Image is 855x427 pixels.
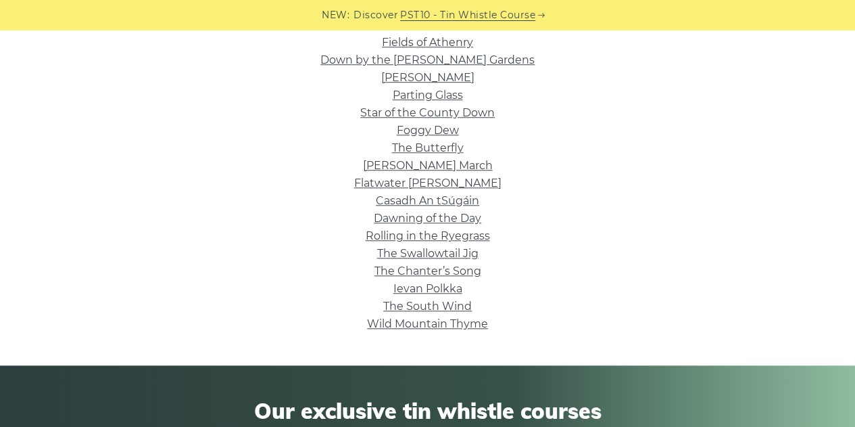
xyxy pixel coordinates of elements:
span: NEW: [322,7,349,23]
a: [PERSON_NAME] [381,71,474,84]
a: Flatwater [PERSON_NAME] [354,177,502,189]
a: PST10 - Tin Whistle Course [400,7,535,23]
a: Wild Mountain Thyme [367,317,488,330]
a: Star of the County Down [360,106,495,119]
span: Discover [353,7,398,23]
a: Foggy Dew [397,124,459,137]
a: The Swallowtail Jig [377,247,479,260]
a: Casadh An tSúgáin [376,194,479,207]
a: Rolling in the Ryegrass [366,229,490,242]
a: The South Wind [383,300,472,313]
a: Ievan Polkka [393,282,462,295]
a: Down by the [PERSON_NAME] Gardens [320,53,535,66]
a: The Chanter’s Song [374,265,481,277]
a: Fields of Athenry [382,36,473,49]
a: [PERSON_NAME] March [363,159,493,172]
a: The Butterfly [392,141,464,154]
span: Our exclusive tin whistle courses [47,398,809,424]
a: Parting Glass [393,89,463,102]
a: Dawning of the Day [374,212,481,225]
